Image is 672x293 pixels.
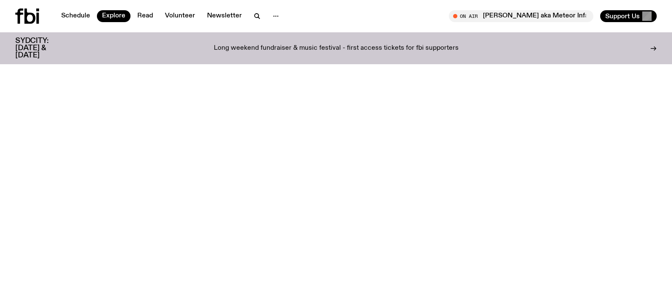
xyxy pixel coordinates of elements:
[202,10,247,22] a: Newsletter
[600,10,657,22] button: Support Us
[132,10,158,22] a: Read
[56,10,95,22] a: Schedule
[15,37,70,59] h3: SYDCITY: [DATE] & [DATE]
[449,10,593,22] button: On Air[PERSON_NAME] aka Meteor Infant - Out of the Box
[160,10,200,22] a: Volunteer
[605,12,640,20] span: Support Us
[97,10,130,22] a: Explore
[214,45,459,52] p: Long weekend fundraiser & music festival - first access tickets for fbi supporters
